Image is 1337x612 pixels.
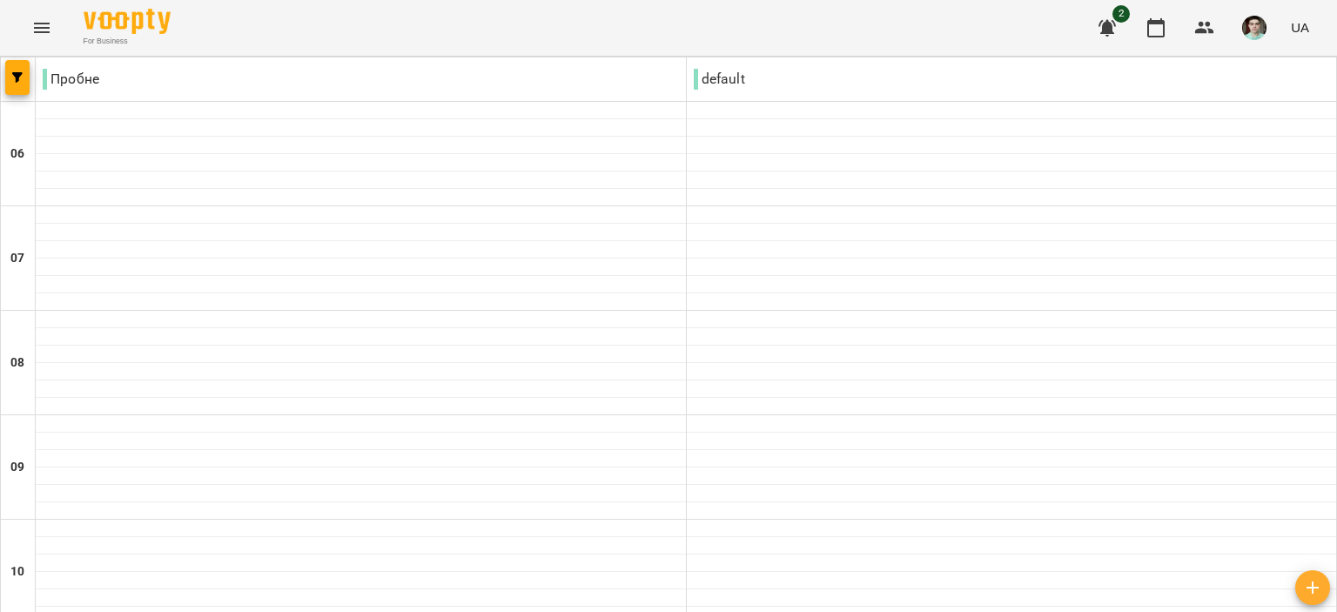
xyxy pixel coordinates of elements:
[1291,18,1309,37] span: UA
[694,69,745,90] p: default
[43,69,99,90] p: Пробне
[84,9,171,34] img: Voopty Logo
[10,458,24,477] h6: 09
[10,249,24,268] h6: 07
[1242,16,1266,40] img: 8482cb4e613eaef2b7d25a10e2b5d949.jpg
[1295,570,1330,605] button: Створити урок
[1284,11,1316,44] button: UA
[84,36,171,47] span: For Business
[10,145,24,164] h6: 06
[21,7,63,49] button: Menu
[1112,5,1130,23] span: 2
[10,562,24,582] h6: 10
[10,353,24,373] h6: 08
